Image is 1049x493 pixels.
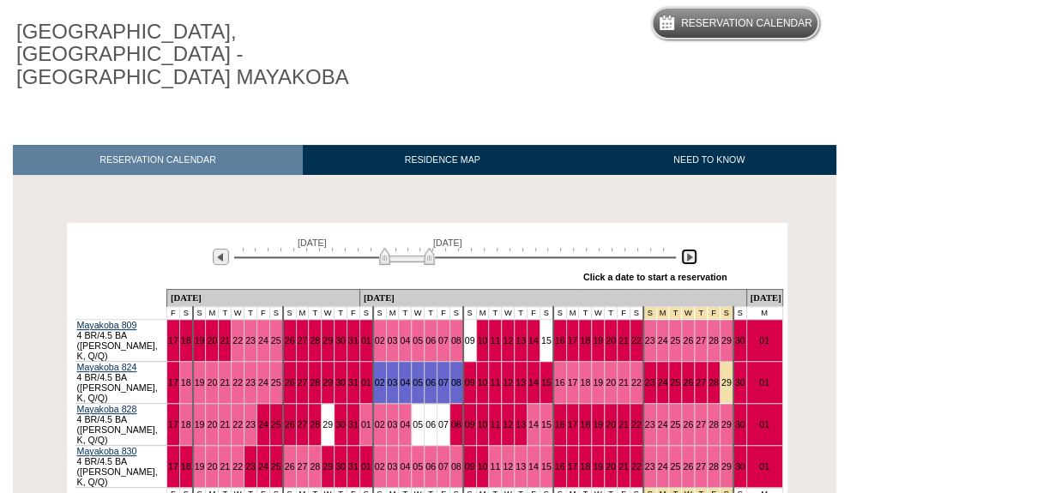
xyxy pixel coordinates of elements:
[540,307,552,320] td: S
[583,272,727,282] div: Click a date to start a reservation
[77,362,137,372] a: Mayakoba 824
[438,419,449,430] a: 07
[478,377,488,388] a: 10
[245,377,256,388] a: 23
[258,335,268,346] a: 24
[335,307,347,320] td: T
[465,461,475,472] a: 09
[489,307,502,320] td: T
[733,307,746,320] td: S
[669,307,682,320] td: Thanksgiving
[258,377,268,388] a: 24
[232,419,243,430] a: 22
[195,377,205,388] a: 19
[75,362,167,404] td: 4 BR/4.5 BA ([PERSON_NAME], K, Q/Q)
[490,419,500,430] a: 11
[593,461,603,472] a: 19
[77,446,137,456] a: Mayakoba 830
[271,461,281,472] a: 25
[708,307,720,320] td: Thanksgiving
[683,419,693,430] a: 26
[721,461,732,472] a: 29
[425,461,436,472] a: 06
[683,335,693,346] a: 26
[348,377,359,388] a: 31
[605,307,618,320] td: T
[181,335,191,346] a: 18
[451,377,461,388] a: 08
[658,461,668,472] a: 24
[213,249,229,265] img: Previous
[478,419,488,430] a: 10
[13,145,303,175] a: RESERVATION CALENDAR
[335,461,346,472] a: 30
[759,335,769,346] a: 01
[400,377,410,388] a: 04
[285,419,295,430] a: 26
[347,307,359,320] td: F
[582,145,836,175] a: NEED TO KNOW
[232,307,244,320] td: W
[643,307,656,320] td: Thanksgiving
[465,377,475,388] a: 09
[721,419,732,430] a: 29
[618,377,629,388] a: 21
[490,461,500,472] a: 11
[220,335,230,346] a: 21
[451,461,461,472] a: 08
[181,377,191,388] a: 18
[13,17,397,92] h1: [GEOGRAPHIC_DATA], [GEOGRAPHIC_DATA] - [GEOGRAPHIC_DATA] MAYAKOBA
[361,377,371,388] a: 01
[658,419,668,430] a: 24
[425,419,436,430] a: 06
[195,335,205,346] a: 19
[746,290,782,307] td: [DATE]
[335,377,346,388] a: 30
[515,335,526,346] a: 13
[232,335,243,346] a: 22
[335,419,346,430] a: 30
[375,461,385,472] a: 02
[566,307,579,320] td: M
[528,377,539,388] a: 14
[245,335,256,346] a: 23
[348,461,359,472] a: 31
[310,335,320,346] a: 28
[195,419,205,430] a: 19
[670,419,680,430] a: 25
[708,461,719,472] a: 28
[541,335,552,346] a: 15
[193,307,206,320] td: S
[323,461,333,472] a: 29
[219,307,232,320] td: T
[593,377,603,388] a: 19
[645,335,655,346] a: 23
[425,307,437,320] td: T
[555,335,565,346] a: 16
[322,307,335,320] td: W
[298,461,308,472] a: 27
[593,419,603,430] a: 19
[220,461,230,472] a: 21
[527,307,540,320] td: F
[759,461,769,472] a: 01
[75,320,167,362] td: 4 BR/4.5 BA ([PERSON_NAME], K, Q/Q)
[696,419,706,430] a: 27
[400,419,410,430] a: 04
[720,307,732,320] td: Thanksgiving
[528,461,539,472] a: 14
[361,419,371,430] a: 01
[580,419,590,430] a: 18
[617,307,630,320] td: F
[580,377,590,388] a: 18
[618,419,629,430] a: 21
[759,377,769,388] a: 01
[425,335,436,346] a: 06
[568,335,578,346] a: 17
[681,18,812,29] h5: Reservation Calendar
[735,377,745,388] a: 30
[310,419,320,430] a: 28
[528,335,539,346] a: 14
[181,419,191,430] a: 18
[606,419,616,430] a: 20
